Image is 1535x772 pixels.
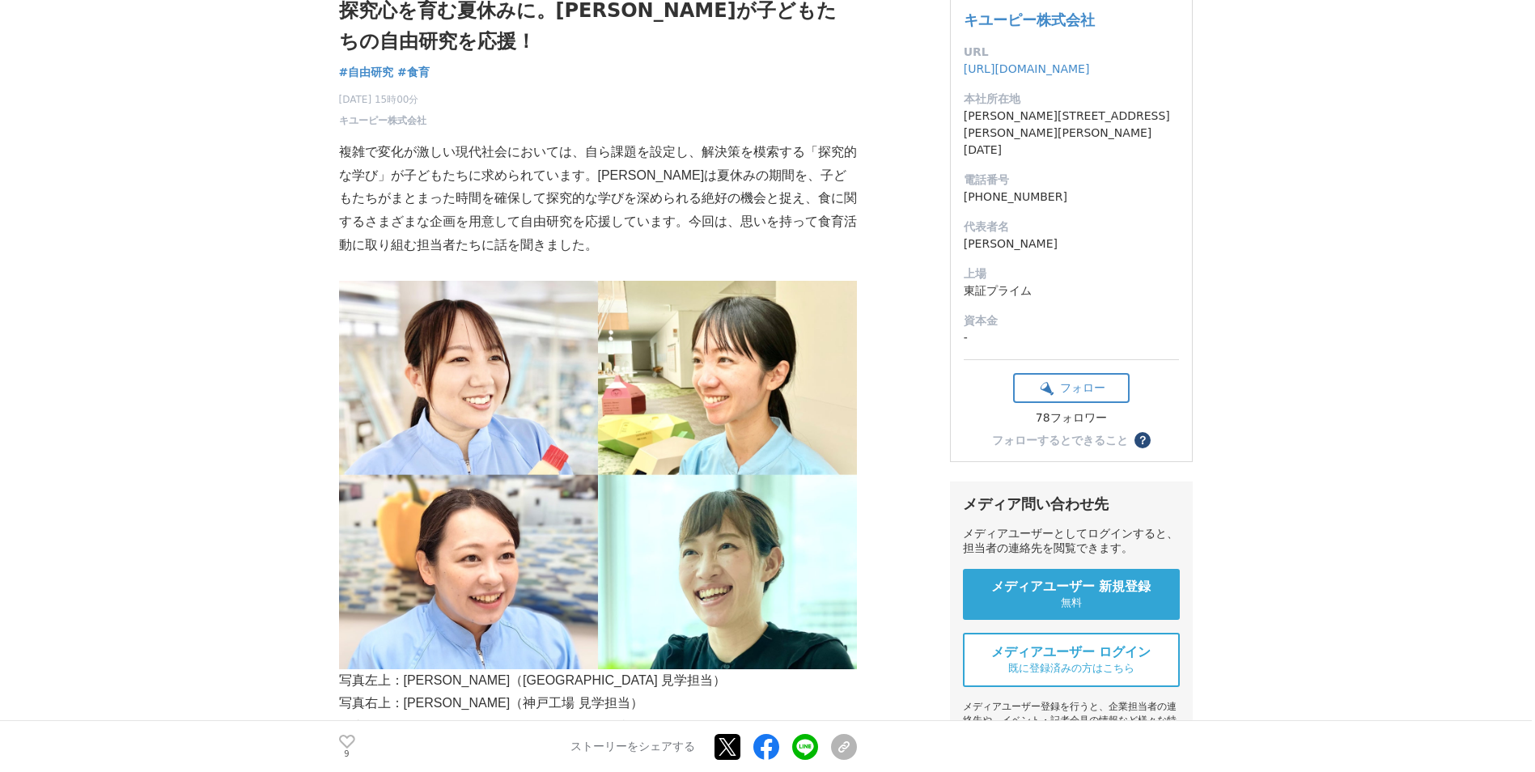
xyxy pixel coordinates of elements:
[963,569,1180,620] a: メディアユーザー 新規登録 無料
[963,527,1180,556] div: メディアユーザーとしてログインすると、担当者の連絡先を閲覧できます。
[964,91,1179,108] dt: 本社所在地
[964,172,1179,189] dt: 電話番号
[1013,373,1130,403] button: フォロー
[339,692,857,715] p: 写真右上：[PERSON_NAME]（神戸工場 見学担当）
[963,700,1180,769] div: メディアユーザー登録を行うと、企業担当者の連絡先や、イベント・記者会見の情報など様々な特記情報を閲覧できます。 ※内容はストーリー・プレスリリースにより異なります。
[1013,411,1130,426] div: 78フォロワー
[964,108,1179,159] dd: [PERSON_NAME][STREET_ADDRESS][PERSON_NAME][PERSON_NAME][DATE]
[339,715,857,739] p: 写真左下：[PERSON_NAME]（鳥栖工場 見学担当）
[570,740,695,754] p: ストーリーをシェアする
[397,64,430,81] a: #食育
[1137,435,1148,446] span: ？
[964,312,1179,329] dt: 資本金
[964,282,1179,299] dd: 東証プライム
[1061,596,1082,610] span: 無料
[964,44,1179,61] dt: URL
[339,65,394,79] span: #自由研究
[964,235,1179,252] dd: [PERSON_NAME]
[339,669,857,693] p: 写真左上：[PERSON_NAME]（[GEOGRAPHIC_DATA] 見学担当）
[992,435,1128,446] div: フォローするとできること
[339,141,857,257] p: 複雑で変化が激しい現代社会においては、自ら課題を設定し、解決策を模索する「探究的な学び」が子どもたちに求められています。[PERSON_NAME]は夏休みの期間を、子どもたちがまとまった時間を確...
[964,218,1179,235] dt: 代表者名
[964,11,1095,28] a: キユーピー株式会社
[964,265,1179,282] dt: 上場
[991,579,1151,596] span: メディアユーザー 新規登録
[339,64,394,81] a: #自由研究
[964,329,1179,346] dd: -
[397,65,430,79] span: #食育
[963,633,1180,687] a: メディアユーザー ログイン 既に登録済みの方はこちら
[964,62,1090,75] a: [URL][DOMAIN_NAME]
[1134,432,1151,448] button: ？
[963,494,1180,514] div: メディア問い合わせ先
[339,113,426,128] a: キユーピー株式会社
[339,281,857,669] img: thumbnail_8870fdb0-39e1-11ef-9829-73354daec208.png
[964,189,1179,206] dd: [PHONE_NUMBER]
[1008,661,1134,676] span: 既に登録済みの方はこちら
[339,92,426,107] span: [DATE] 15時00分
[991,644,1151,661] span: メディアユーザー ログイン
[339,750,355,758] p: 9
